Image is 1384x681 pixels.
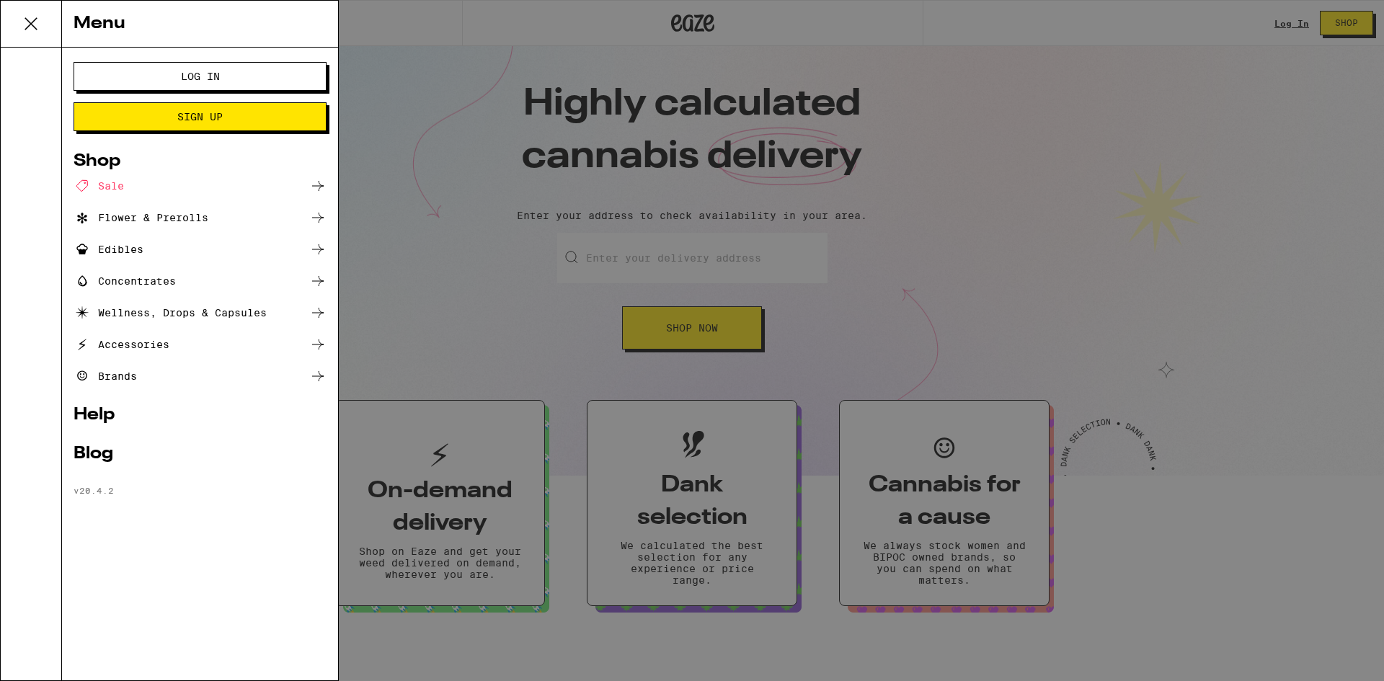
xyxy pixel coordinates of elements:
[74,368,327,385] a: Brands
[74,486,114,495] span: v 20.4.2
[74,111,327,123] a: Sign Up
[74,209,208,226] div: Flower & Prerolls
[74,445,327,463] a: Blog
[74,177,124,195] div: Sale
[74,336,327,353] a: Accessories
[62,1,338,48] div: Menu
[181,71,220,81] span: Log In
[74,272,327,290] a: Concentrates
[74,71,327,82] a: Log In
[74,272,176,290] div: Concentrates
[74,241,327,258] a: Edibles
[74,406,327,424] a: Help
[74,304,327,321] a: Wellness, Drops & Capsules
[9,10,104,22] span: Hi. Need any help?
[74,209,327,226] a: Flower & Prerolls
[74,304,267,321] div: Wellness, Drops & Capsules
[74,62,327,91] button: Log In
[74,368,137,385] div: Brands
[74,102,327,131] button: Sign Up
[74,177,327,195] a: Sale
[74,241,143,258] div: Edibles
[74,336,169,353] div: Accessories
[74,153,327,170] a: Shop
[177,112,223,122] span: Sign Up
